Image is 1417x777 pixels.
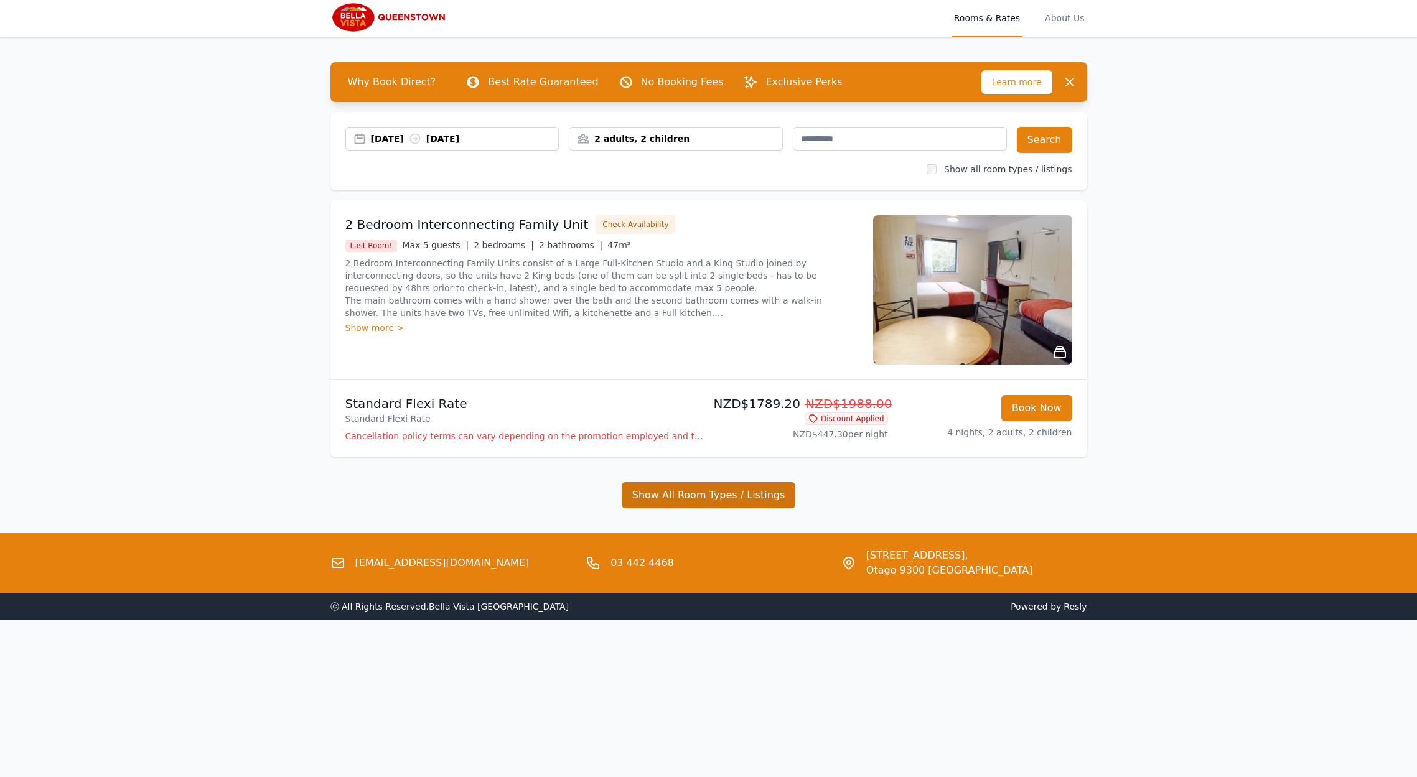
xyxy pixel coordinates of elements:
[714,395,888,412] p: NZD$1789.20
[714,600,1087,613] span: Powered by
[345,216,589,233] h3: 2 Bedroom Interconnecting Family Unit
[488,75,598,90] p: Best Rate Guaranteed
[1001,395,1072,421] button: Book Now
[345,322,858,334] div: Show more >
[607,240,630,250] span: 47m²
[402,240,469,250] span: Max 5 guests |
[714,428,888,440] p: NZD$447.30 per night
[330,602,569,612] span: ⓒ All Rights Reserved. Bella Vista [GEOGRAPHIC_DATA]
[641,75,724,90] p: No Booking Fees
[866,563,1033,578] span: Otago 9300 [GEOGRAPHIC_DATA]
[345,257,858,319] p: 2 Bedroom Interconnecting Family Units consist of a Large Full-Kitchen Studio and a King Studio j...
[569,133,782,145] div: 2 adults, 2 children
[596,215,675,234] button: Check Availability
[539,240,602,250] span: 2 bathrooms |
[944,164,1072,174] label: Show all room types / listings
[622,482,796,508] button: Show All Room Types / Listings
[371,133,559,145] div: [DATE] [DATE]
[345,430,704,442] p: Cancellation policy terms can vary depending on the promotion employed and the time of stay of th...
[345,412,704,425] p: Standard Flexi Rate
[345,395,704,412] p: Standard Flexi Rate
[345,240,398,252] span: Last Room!
[866,548,1033,563] span: [STREET_ADDRESS],
[981,70,1052,94] span: Learn more
[805,412,888,425] span: Discount Applied
[898,426,1072,439] p: 4 nights, 2 adults, 2 children
[355,556,530,570] a: [EMAIL_ADDRESS][DOMAIN_NAME]
[330,2,451,32] img: Bella Vista Queenstown
[1064,602,1087,612] a: Resly
[805,396,892,411] span: NZD$1988.00
[610,556,674,570] a: 03 442 4468
[765,75,842,90] p: Exclusive Perks
[338,70,446,95] span: Why Book Direct?
[474,240,534,250] span: 2 bedrooms |
[1017,127,1072,153] button: Search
